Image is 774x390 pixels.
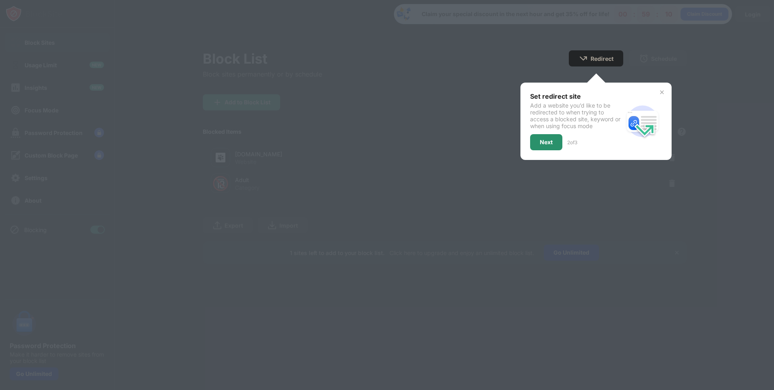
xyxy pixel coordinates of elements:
[591,55,614,62] div: Redirect
[530,92,623,100] div: Set redirect site
[540,139,553,145] div: Next
[623,102,662,141] img: redirect.svg
[530,102,623,129] div: Add a website you’d like to be redirected to when trying to access a blocked site, keyword or whe...
[659,89,665,95] img: x-button.svg
[567,139,577,145] div: 2 of 3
